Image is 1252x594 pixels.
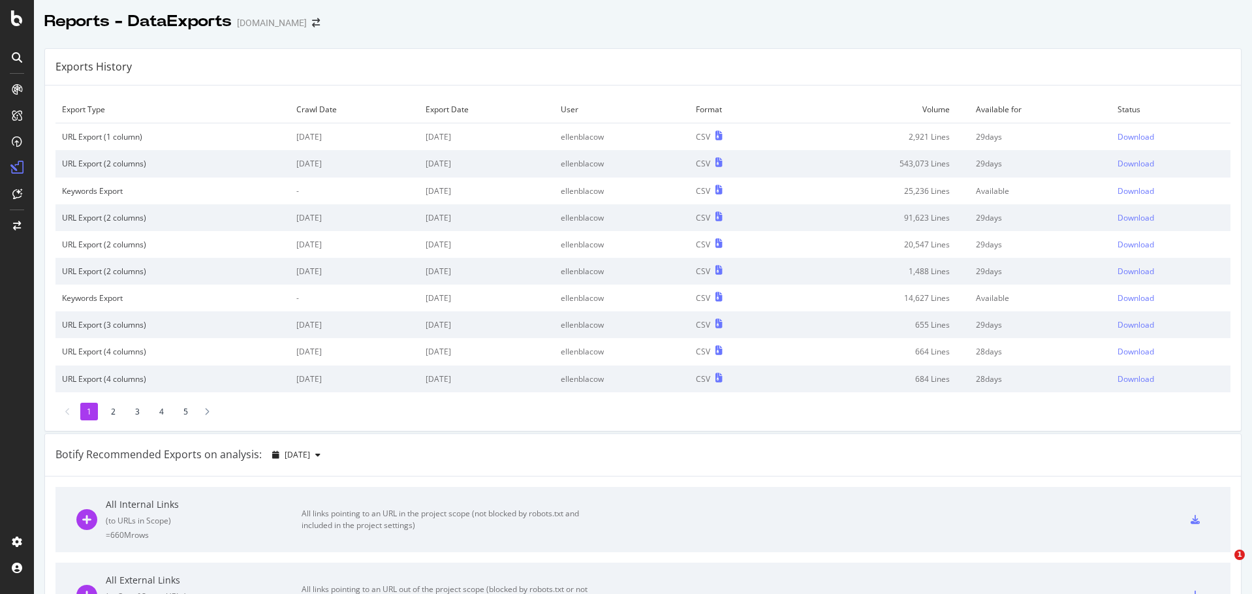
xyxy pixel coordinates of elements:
[1208,550,1239,581] iframe: Intercom live chat
[554,150,689,177] td: ellenblacow
[62,346,283,357] div: URL Export (4 columns)
[177,403,195,420] li: 5
[1118,239,1154,250] div: Download
[1118,373,1224,384] a: Download
[969,311,1111,338] td: 29 days
[554,123,689,151] td: ellenblacow
[62,266,283,277] div: URL Export (2 columns)
[290,96,419,123] td: Crawl Date
[785,311,969,338] td: 655 Lines
[419,258,554,285] td: [DATE]
[419,178,554,204] td: [DATE]
[1118,346,1154,357] div: Download
[969,231,1111,258] td: 29 days
[1118,319,1224,330] a: Download
[696,131,710,142] div: CSV
[104,403,122,420] li: 2
[290,366,419,392] td: [DATE]
[80,403,98,420] li: 1
[285,449,310,460] span: 2025 Oct. 2nd
[55,447,262,462] div: Botify Recommended Exports on analysis:
[785,178,969,204] td: 25,236 Lines
[1118,266,1224,277] a: Download
[290,178,419,204] td: -
[969,338,1111,365] td: 28 days
[62,373,283,384] div: URL Export (4 columns)
[62,319,283,330] div: URL Export (3 columns)
[696,158,710,169] div: CSV
[785,204,969,231] td: 91,623 Lines
[106,515,302,526] div: ( to URLs in Scope )
[696,266,710,277] div: CSV
[1118,373,1154,384] div: Download
[129,403,146,420] li: 3
[290,258,419,285] td: [DATE]
[554,366,689,392] td: ellenblacow
[419,285,554,311] td: [DATE]
[1118,266,1154,277] div: Download
[696,185,710,196] div: CSV
[785,96,969,123] td: Volume
[62,212,283,223] div: URL Export (2 columns)
[696,292,710,304] div: CSV
[419,366,554,392] td: [DATE]
[290,338,419,365] td: [DATE]
[419,96,554,123] td: Export Date
[969,150,1111,177] td: 29 days
[312,18,320,27] div: arrow-right-arrow-left
[44,10,232,33] div: Reports - DataExports
[1118,239,1224,250] a: Download
[419,338,554,365] td: [DATE]
[62,185,283,196] div: Keywords Export
[969,204,1111,231] td: 29 days
[106,574,302,587] div: All External Links
[419,204,554,231] td: [DATE]
[689,96,785,123] td: Format
[696,212,710,223] div: CSV
[62,158,283,169] div: URL Export (2 columns)
[554,178,689,204] td: ellenblacow
[290,150,419,177] td: [DATE]
[969,123,1111,151] td: 29 days
[554,285,689,311] td: ellenblacow
[1118,158,1154,169] div: Download
[696,239,710,250] div: CSV
[785,285,969,311] td: 14,627 Lines
[419,150,554,177] td: [DATE]
[106,529,302,540] div: = 660M rows
[419,231,554,258] td: [DATE]
[290,231,419,258] td: [DATE]
[785,150,969,177] td: 543,073 Lines
[554,258,689,285] td: ellenblacow
[785,123,969,151] td: 2,921 Lines
[696,373,710,384] div: CSV
[62,239,283,250] div: URL Export (2 columns)
[267,445,326,465] button: [DATE]
[554,338,689,365] td: ellenblacow
[290,311,419,338] td: [DATE]
[419,123,554,151] td: [DATE]
[290,285,419,311] td: -
[290,123,419,151] td: [DATE]
[1111,96,1230,123] td: Status
[976,185,1104,196] div: Available
[1118,131,1224,142] a: Download
[1118,346,1224,357] a: Download
[1118,292,1224,304] a: Download
[785,338,969,365] td: 664 Lines
[969,366,1111,392] td: 28 days
[785,258,969,285] td: 1,488 Lines
[785,366,969,392] td: 684 Lines
[1118,292,1154,304] div: Download
[1191,515,1200,524] div: csv-export
[106,498,302,511] div: All Internal Links
[55,96,290,123] td: Export Type
[153,403,170,420] li: 4
[785,231,969,258] td: 20,547 Lines
[290,204,419,231] td: [DATE]
[1118,185,1224,196] a: Download
[554,96,689,123] td: User
[696,346,710,357] div: CSV
[1118,131,1154,142] div: Download
[1118,319,1154,330] div: Download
